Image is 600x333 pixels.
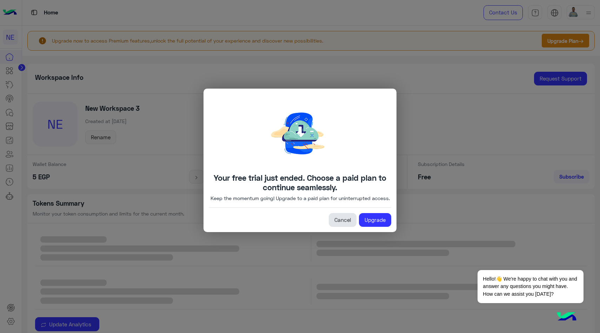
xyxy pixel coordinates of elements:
a: Upgrade [359,213,391,227]
img: Downloading.png [247,94,353,173]
span: Hello!👋 We're happy to chat with you and answer any questions you might have. How can we assist y... [478,270,583,303]
img: hulul-logo.png [554,305,579,329]
h4: Your free trial just ended. Choose a paid plan to continue seamlessly. [209,173,391,192]
p: Keep the momentum going! Upgrade to a paid plan for uninterrupted access. [211,194,390,202]
a: Cancel [329,213,356,227]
